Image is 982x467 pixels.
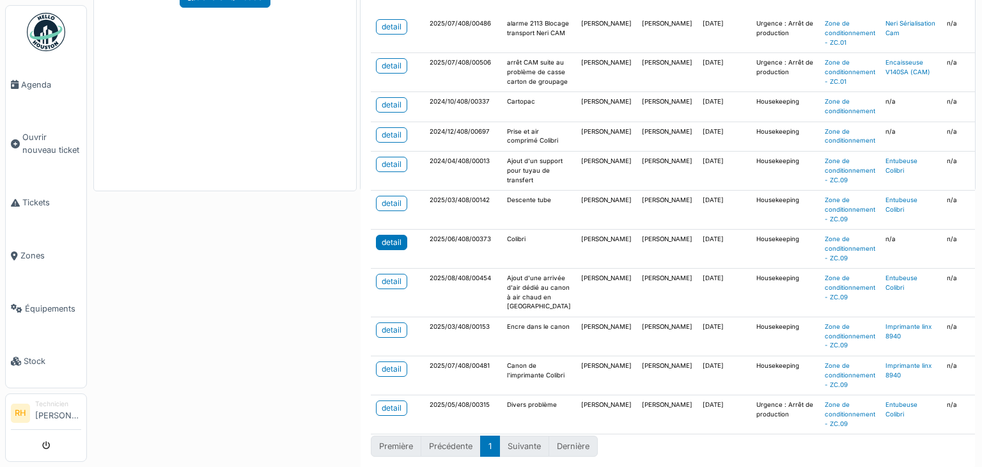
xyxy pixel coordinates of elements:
[6,229,86,282] a: Zones
[885,157,917,174] a: Entubeuse Colibri
[825,235,875,261] a: Zone de conditionnement - ZC.09
[502,53,576,92] td: arrêt CAM suite au problème de casse carton de groupage
[698,53,751,92] td: [DATE]
[502,14,576,53] td: alarme 2113 Blocage transport Neri CAM
[376,97,407,113] a: detail
[637,269,698,317] td: [PERSON_NAME]
[825,196,875,222] a: Zone de conditionnement - ZC.09
[576,152,637,191] td: [PERSON_NAME]
[698,230,751,269] td: [DATE]
[698,317,751,356] td: [DATE]
[382,99,401,111] div: detail
[576,269,637,317] td: [PERSON_NAME]
[382,129,401,141] div: detail
[825,59,875,84] a: Zone de conditionnement - ZC.01
[425,356,502,395] td: 2025/07/408/00481
[637,356,698,395] td: [PERSON_NAME]
[576,317,637,356] td: [PERSON_NAME]
[22,131,81,155] span: Ouvrir nouveau ticket
[751,395,820,434] td: Urgence : Arrêt de production
[376,235,407,250] a: detail
[885,401,917,418] a: Entubeuse Colibri
[425,395,502,434] td: 2025/05/408/00315
[637,317,698,356] td: [PERSON_NAME]
[637,152,698,191] td: [PERSON_NAME]
[576,395,637,434] td: [PERSON_NAME]
[502,230,576,269] td: Colibri
[698,14,751,53] td: [DATE]
[22,196,81,209] span: Tickets
[751,152,820,191] td: Housekeeping
[751,317,820,356] td: Housekeeping
[825,401,875,427] a: Zone de conditionnement - ZC.09
[637,14,698,53] td: [PERSON_NAME]
[502,395,576,434] td: Divers problème
[825,128,875,145] a: Zone de conditionnement
[751,269,820,317] td: Housekeeping
[751,356,820,395] td: Housekeeping
[502,92,576,122] td: Cartopac
[576,191,637,230] td: [PERSON_NAME]
[6,111,86,177] a: Ouvrir nouveau ticket
[825,274,875,300] a: Zone de conditionnement - ZC.09
[698,191,751,230] td: [DATE]
[6,58,86,111] a: Agenda
[11,399,81,430] a: RH Technicien[PERSON_NAME]
[382,21,401,33] div: detail
[6,177,86,230] a: Tickets
[27,13,65,51] img: Badge_color-CXgf-gQk.svg
[751,122,820,151] td: Housekeeping
[425,14,502,53] td: 2025/07/408/00486
[35,399,81,427] li: [PERSON_NAME]
[751,191,820,230] td: Housekeeping
[376,157,407,172] a: detail
[382,159,401,170] div: detail
[576,230,637,269] td: [PERSON_NAME]
[576,14,637,53] td: [PERSON_NAME]
[885,20,935,36] a: Neri Sérialisation Cam
[371,436,598,457] nav: pagination
[502,191,576,230] td: Descente tube
[6,282,86,335] a: Équipements
[502,356,576,395] td: Canon de l'imprimante Colibri
[502,122,576,151] td: Prise et air comprimé Colibri
[698,269,751,317] td: [DATE]
[425,152,502,191] td: 2024/04/408/00013
[376,58,407,74] a: detail
[751,230,820,269] td: Housekeeping
[480,436,500,457] button: 1
[382,276,401,287] div: detail
[637,92,698,122] td: [PERSON_NAME]
[576,53,637,92] td: [PERSON_NAME]
[425,53,502,92] td: 2025/07/408/00506
[425,122,502,151] td: 2024/12/408/00697
[751,14,820,53] td: Urgence : Arrêt de production
[382,237,401,248] div: detail
[698,122,751,151] td: [DATE]
[376,196,407,211] a: detail
[35,399,81,409] div: Technicien
[825,20,875,45] a: Zone de conditionnement - ZC.01
[376,127,407,143] a: detail
[425,92,502,122] td: 2024/10/408/00337
[382,363,401,375] div: detail
[382,198,401,209] div: detail
[382,60,401,72] div: detail
[880,230,942,269] td: n/a
[11,404,30,423] li: RH
[885,59,930,75] a: Encaisseuse V140SA (CAM)
[885,274,917,291] a: Entubeuse Colibri
[382,324,401,336] div: detail
[751,53,820,92] td: Urgence : Arrêt de production
[576,356,637,395] td: [PERSON_NAME]
[825,323,875,349] a: Zone de conditionnement - ZC.09
[751,92,820,122] td: Housekeeping
[21,79,81,91] span: Agenda
[376,274,407,289] a: detail
[637,53,698,92] td: [PERSON_NAME]
[376,19,407,35] a: detail
[576,92,637,122] td: [PERSON_NAME]
[825,98,875,115] a: Zone de conditionnement
[637,191,698,230] td: [PERSON_NAME]
[425,317,502,356] td: 2025/03/408/00153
